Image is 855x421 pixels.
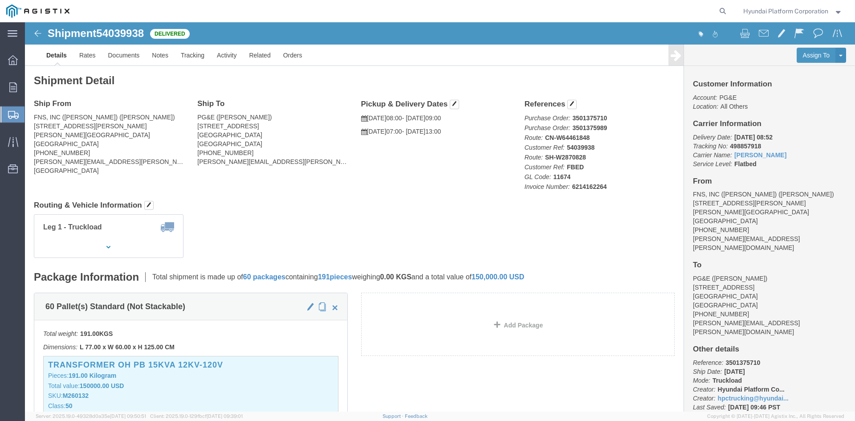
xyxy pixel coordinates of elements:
[743,6,828,16] span: Hyundai Platform Corporation
[6,4,69,18] img: logo
[36,413,146,419] span: Server: 2025.19.0-49328d0a35e
[25,22,855,412] iframe: FS Legacy Container
[207,413,243,419] span: [DATE] 09:39:01
[707,413,844,420] span: Copyright © [DATE]-[DATE] Agistix Inc., All Rights Reserved
[383,413,405,419] a: Support
[110,413,146,419] span: [DATE] 09:50:51
[150,413,243,419] span: Client: 2025.19.0-129fbcf
[405,413,427,419] a: Feedback
[743,6,843,16] button: Hyundai Platform Corporation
